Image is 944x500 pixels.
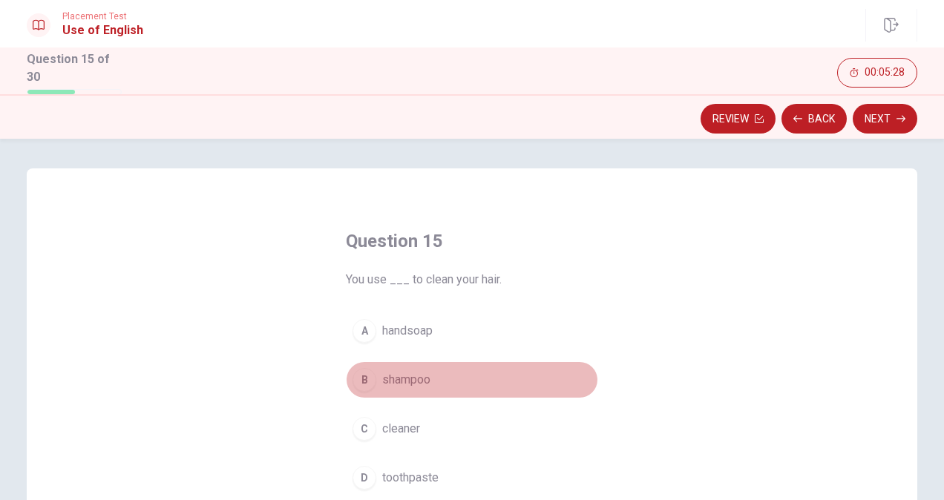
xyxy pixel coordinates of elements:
h1: Use of English [62,22,143,39]
span: toothpaste [382,469,439,487]
button: Back [781,104,847,134]
button: Dtoothpaste [346,459,598,496]
span: handsoap [382,322,433,340]
button: Ahandsoap [346,312,598,349]
h1: Question 15 of 30 [27,50,122,86]
span: Placement Test [62,11,143,22]
button: Ccleaner [346,410,598,447]
div: A [353,319,376,343]
span: cleaner [382,420,420,438]
button: Review [701,104,776,134]
span: shampoo [382,371,430,389]
div: C [353,417,376,441]
h4: Question 15 [346,229,598,253]
button: Next [853,104,917,134]
button: 00:05:28 [837,58,917,88]
div: D [353,466,376,490]
div: B [353,368,376,392]
button: Bshampoo [346,361,598,398]
span: You use ___ to clean your hair. [346,271,598,289]
span: 00:05:28 [865,67,905,79]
